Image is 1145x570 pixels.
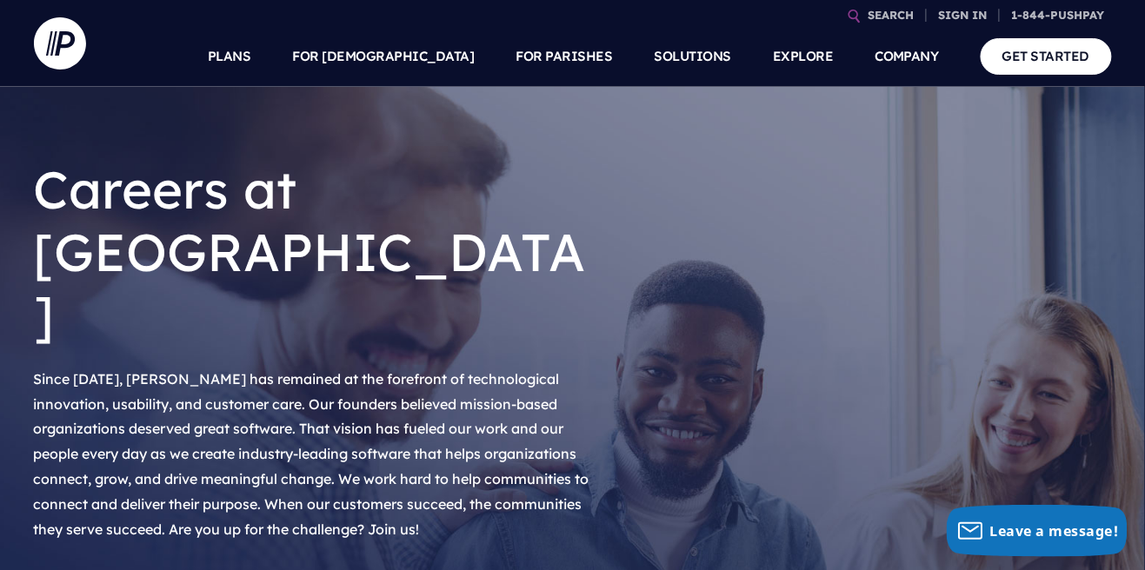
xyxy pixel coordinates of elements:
a: PLANS [208,26,251,87]
span: Since [DATE], [PERSON_NAME] has remained at the forefront of technological innovation, usability,... [34,370,589,538]
a: FOR PARISHES [516,26,613,87]
a: GET STARTED [981,38,1112,74]
h1: Careers at [GEOGRAPHIC_DATA] [34,144,599,360]
button: Leave a message! [947,505,1128,557]
a: SOLUTIONS [655,26,732,87]
span: Leave a message! [990,521,1119,540]
a: FOR [DEMOGRAPHIC_DATA] [293,26,475,87]
a: EXPLORE [773,26,834,87]
a: COMPANY [875,26,940,87]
